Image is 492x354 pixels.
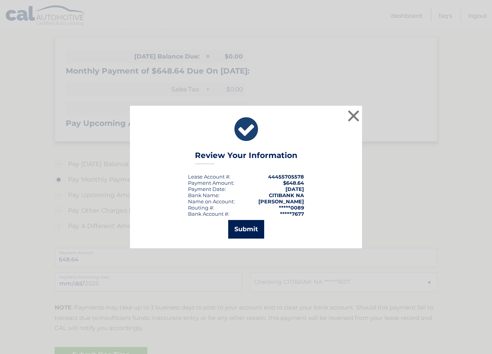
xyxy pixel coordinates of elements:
div: Name on Account: [188,198,235,204]
h3: Review Your Information [195,151,297,164]
button: Submit [228,220,264,239]
span: [DATE] [285,186,304,192]
div: Payment Amount: [188,180,234,186]
div: Bank Account #: [188,211,229,217]
span: $648.64 [283,180,304,186]
strong: 44455705578 [268,174,304,180]
button: × [346,108,361,124]
strong: [PERSON_NAME] [258,198,304,204]
div: Bank Name: [188,192,220,198]
span: Payment Date [188,186,225,192]
div: : [188,186,226,192]
strong: CITIBANK NA [269,192,304,198]
div: Lease Account #: [188,174,231,180]
div: Routing #: [188,204,214,211]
